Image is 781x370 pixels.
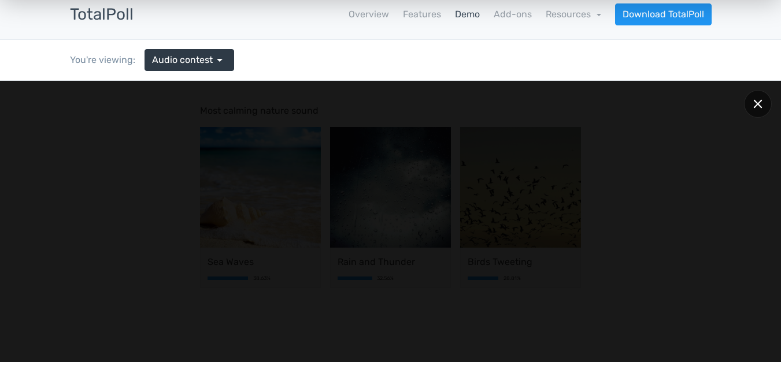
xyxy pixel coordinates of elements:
[615,3,712,25] a: Download TotalPoll
[349,8,389,21] a: Overview
[546,9,601,20] a: Resources
[403,8,441,21] a: Features
[494,8,532,21] a: Add-ons
[70,53,145,67] div: You're viewing:
[455,8,480,21] a: Demo
[213,53,227,67] span: arrow_drop_down
[70,6,134,24] h3: TotalPoll
[145,49,234,71] a: Audio contest arrow_drop_down
[152,53,213,67] span: Audio contest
